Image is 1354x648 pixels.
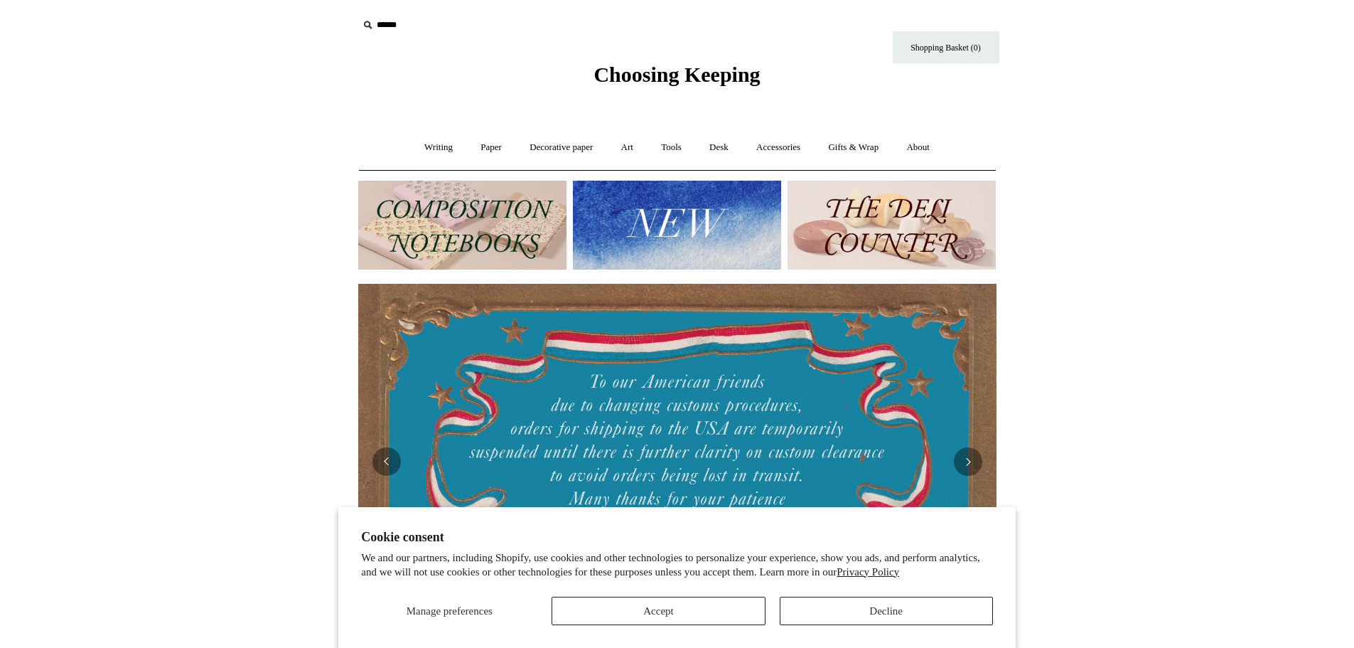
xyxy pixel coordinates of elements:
[954,447,982,476] button: Next
[358,284,996,639] img: USA PSA .jpg__PID:33428022-6587-48b7-8b57-d7eefc91f15a
[573,181,781,270] img: New.jpg__PID:f73bdf93-380a-4a35-bcfe-7823039498e1
[361,597,537,625] button: Manage preferences
[468,129,515,166] a: Paper
[743,129,813,166] a: Accessories
[697,129,741,166] a: Desk
[893,31,999,63] a: Shopping Basket (0)
[593,74,760,84] a: Choosing Keeping
[552,597,765,625] button: Accept
[837,566,899,578] a: Privacy Policy
[517,129,606,166] a: Decorative paper
[815,129,891,166] a: Gifts & Wrap
[412,129,466,166] a: Writing
[358,181,566,270] img: 202302 Composition ledgers.jpg__PID:69722ee6-fa44-49dd-a067-31375e5d54ec
[780,597,993,625] button: Decline
[788,181,996,270] img: The Deli Counter
[372,447,401,476] button: Previous
[361,530,993,545] h2: Cookie consent
[608,129,646,166] a: Art
[648,129,694,166] a: Tools
[893,129,942,166] a: About
[361,551,993,579] p: We and our partners, including Shopify, use cookies and other technologies to personalize your ex...
[593,63,760,86] span: Choosing Keeping
[407,605,493,617] span: Manage preferences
